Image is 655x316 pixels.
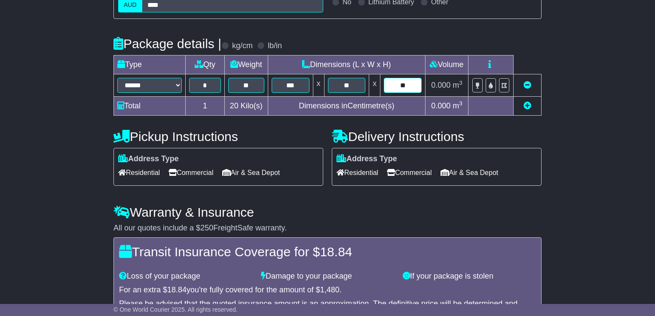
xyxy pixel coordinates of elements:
[167,285,187,294] span: 18.84
[320,245,352,259] span: 18.84
[186,55,225,74] td: Qty
[224,55,268,74] td: Weight
[113,224,542,233] div: All our quotes include a $ FreightSafe warranty.
[186,97,225,116] td: 1
[230,101,239,110] span: 20
[114,55,186,74] td: Type
[337,166,378,179] span: Residential
[337,154,397,164] label: Address Type
[115,272,257,281] div: Loss of your package
[268,41,282,51] label: lb/in
[398,272,540,281] div: If your package is stolen
[453,81,462,89] span: m
[387,166,432,179] span: Commercial
[257,272,398,281] div: Damage to your package
[222,166,280,179] span: Air & Sea Depot
[431,81,450,89] span: 0.000
[523,101,531,110] a: Add new item
[523,81,531,89] a: Remove this item
[114,97,186,116] td: Total
[113,37,221,51] h4: Package details |
[113,129,323,144] h4: Pickup Instructions
[320,285,340,294] span: 1,480
[369,74,380,97] td: x
[268,55,425,74] td: Dimensions (L x W x H)
[453,101,462,110] span: m
[200,224,213,232] span: 250
[118,166,160,179] span: Residential
[224,97,268,116] td: Kilo(s)
[459,80,462,86] sup: 3
[425,55,468,74] td: Volume
[232,41,253,51] label: kg/cm
[119,245,536,259] h4: Transit Insurance Coverage for $
[113,205,542,219] h4: Warranty & Insurance
[459,100,462,107] sup: 3
[313,74,324,97] td: x
[118,154,179,164] label: Address Type
[168,166,213,179] span: Commercial
[441,166,499,179] span: Air & Sea Depot
[268,97,425,116] td: Dimensions in Centimetre(s)
[431,101,450,110] span: 0.000
[113,306,238,313] span: © One World Courier 2025. All rights reserved.
[332,129,542,144] h4: Delivery Instructions
[119,285,536,295] div: For an extra $ you're fully covered for the amount of $ .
